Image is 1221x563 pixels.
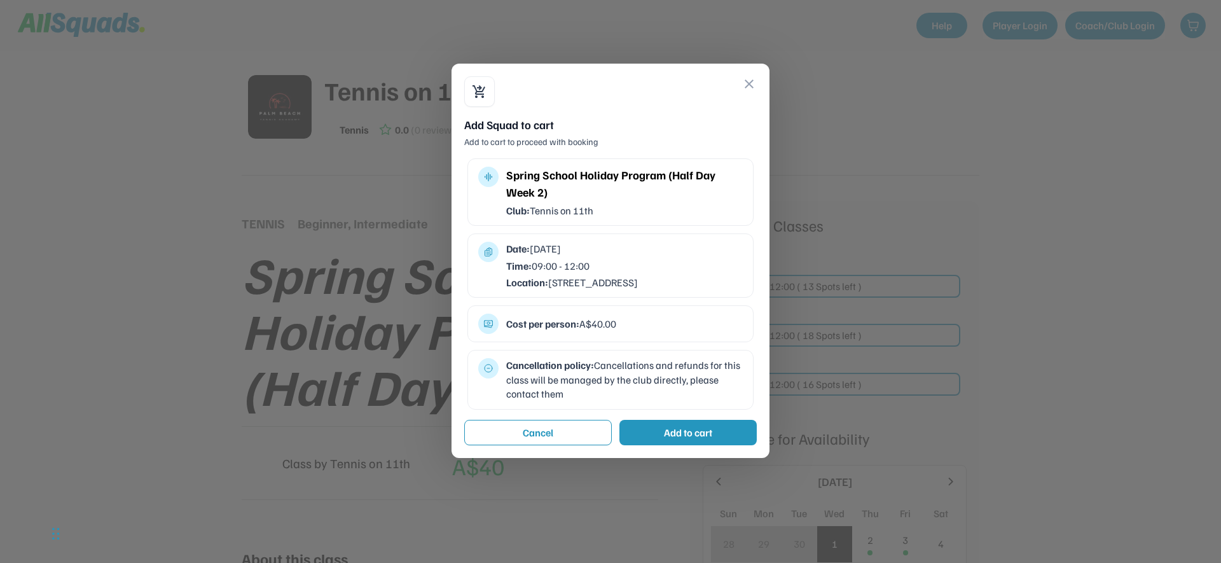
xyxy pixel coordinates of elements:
[506,204,530,217] strong: Club:
[506,275,743,289] div: [STREET_ADDRESS]
[464,117,757,133] div: Add Squad to cart
[506,260,532,272] strong: Time:
[506,276,548,289] strong: Location:
[506,167,743,201] div: Spring School Holiday Program (Half Day Week 2)
[506,317,743,331] div: A$40.00
[506,358,743,401] div: Cancellations and refunds for this class will be managed by the club directly, please contact them
[506,242,530,255] strong: Date:
[464,136,757,148] div: Add to cart to proceed with booking
[506,317,579,330] strong: Cost per person:
[506,359,594,372] strong: Cancellation policy:
[506,204,743,218] div: Tennis on 11th
[742,76,757,92] button: close
[506,242,743,256] div: [DATE]
[472,84,487,99] button: shopping_cart_checkout
[664,425,712,440] div: Add to cart
[483,172,493,182] button: multitrack_audio
[506,259,743,273] div: 09:00 - 12:00
[464,420,612,445] button: Cancel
